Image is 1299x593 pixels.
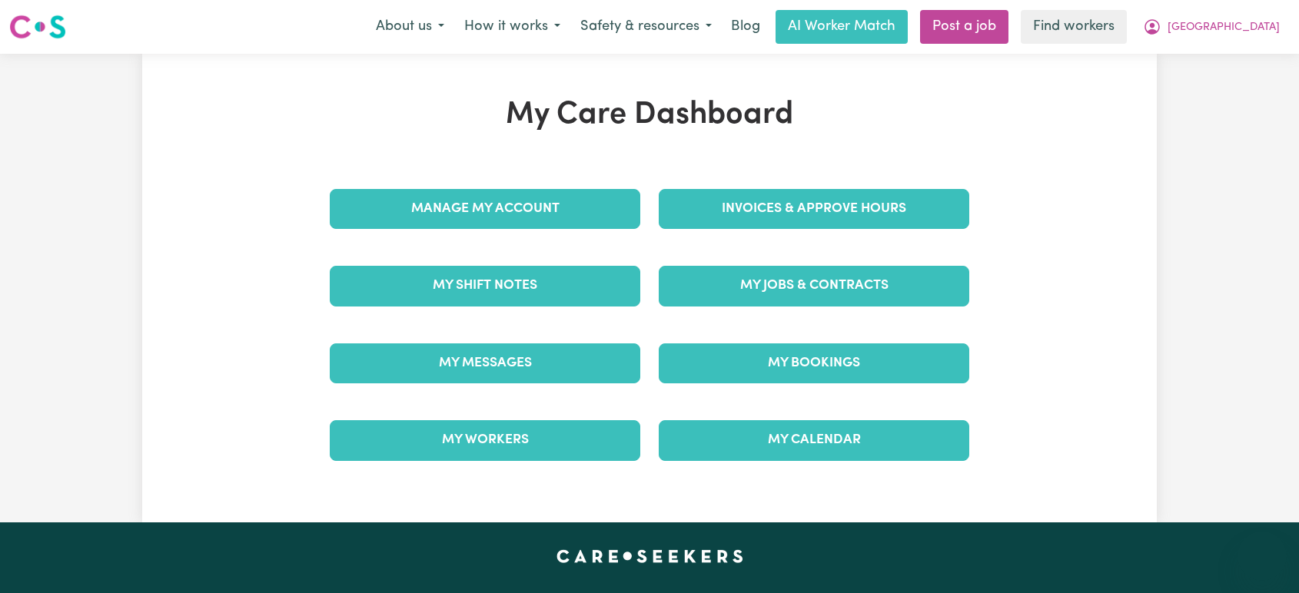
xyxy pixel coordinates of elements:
[1021,10,1127,44] a: Find workers
[920,10,1008,44] a: Post a job
[330,343,640,383] a: My Messages
[366,11,454,43] button: About us
[722,10,769,44] a: Blog
[9,9,66,45] a: Careseekers logo
[659,343,969,383] a: My Bookings
[570,11,722,43] button: Safety & resources
[330,189,640,229] a: Manage My Account
[321,97,978,134] h1: My Care Dashboard
[9,13,66,41] img: Careseekers logo
[659,266,969,306] a: My Jobs & Contracts
[330,420,640,460] a: My Workers
[659,189,969,229] a: Invoices & Approve Hours
[659,420,969,460] a: My Calendar
[1133,11,1290,43] button: My Account
[556,550,743,562] a: Careseekers home page
[454,11,570,43] button: How it works
[1168,19,1280,36] span: [GEOGRAPHIC_DATA]
[776,10,908,44] a: AI Worker Match
[1238,532,1287,581] iframe: Button to launch messaging window
[330,266,640,306] a: My Shift Notes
